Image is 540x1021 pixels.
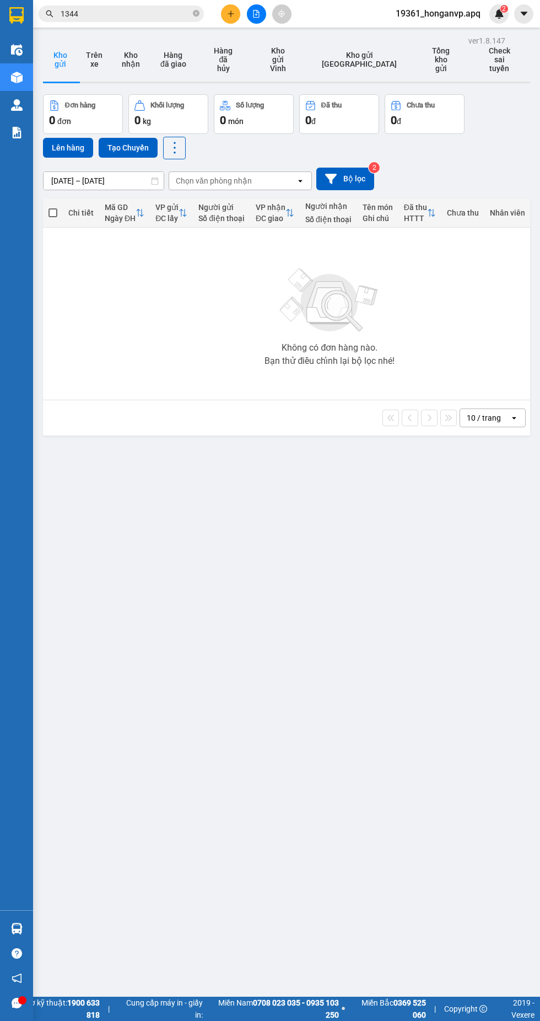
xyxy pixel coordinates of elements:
img: warehouse-icon [11,923,23,934]
span: search [46,10,53,18]
span: ⚪️ [342,1007,345,1011]
img: logo-vxr [9,7,24,24]
th: Toggle SortBy [99,198,150,228]
div: VP gửi [155,203,179,212]
div: 10 / trang [467,412,501,423]
span: 0 [391,114,397,127]
span: đ [397,117,401,126]
svg: open [296,176,305,185]
button: Tạo Chuyến [99,138,158,158]
button: Trên xe [77,37,111,82]
div: Số điện thoại [198,214,245,223]
div: Mã GD [105,203,136,212]
img: svg+xml;base64,PHN2ZyBjbGFzcz0ibGlzdC1wbHVnX19zdmciIHhtbG5zPSJodHRwOi8vd3d3LnczLm9yZy8yMDAwL3N2Zy... [274,262,385,339]
input: Tìm tên, số ĐT hoặc mã đơn [61,8,191,20]
div: Bạn thử điều chỉnh lại bộ lọc nhé! [264,357,395,366]
button: Lên hàng [43,138,93,158]
div: ĐC giao [256,214,285,223]
span: Hàng đã hủy [213,46,234,73]
img: solution-icon [11,127,23,138]
span: đ [311,117,316,126]
div: Chọn văn phòng nhận [176,175,252,186]
span: món [228,117,244,126]
th: Toggle SortBy [250,198,300,228]
button: Bộ lọc [316,168,374,190]
img: warehouse-icon [11,72,23,83]
span: notification [12,973,22,984]
button: Đơn hàng0đơn [43,94,123,134]
div: Đã thu [321,101,342,109]
span: message [12,998,22,1008]
span: 19361_honganvp.apq [387,7,489,20]
span: 2 [502,5,506,13]
button: plus [221,4,240,24]
button: file-add [247,4,266,24]
span: Miền Bắc [348,997,426,1021]
span: 0 [134,114,141,127]
div: Ghi chú [363,214,393,223]
span: 0 [49,114,55,127]
span: 0 [305,114,311,127]
span: Tổng kho gửi [430,46,452,73]
div: Người gửi [198,203,245,212]
div: VP nhận [256,203,285,212]
span: close-circle [193,9,199,19]
button: Khối lượng0kg [128,94,208,134]
div: Số lượng [236,101,264,109]
div: Nhân viên [490,208,525,217]
span: plus [227,10,235,18]
strong: 0708 023 035 - 0935 103 250 [253,998,339,1019]
th: Toggle SortBy [150,198,193,228]
button: aim [272,4,291,24]
span: 0 [220,114,226,127]
span: kg [143,117,151,126]
button: caret-down [514,4,533,24]
strong: 1900 633 818 [67,998,100,1019]
button: Kho gửi [43,37,77,82]
th: Toggle SortBy [398,198,441,228]
div: Người nhận [305,202,352,211]
button: Kho nhận [111,37,150,82]
button: Đã thu0đ [299,94,379,134]
span: aim [278,10,285,18]
span: đơn [57,117,71,126]
div: ĐC lấy [155,214,179,223]
img: icon-new-feature [494,9,504,19]
span: Kho gửi [GEOGRAPHIC_DATA] [322,51,397,68]
svg: open [510,413,519,422]
span: copyright [479,1005,487,1013]
div: Khối lượng [150,101,184,109]
span: Miền Nam [206,997,339,1021]
div: Ngày ĐH [105,214,136,223]
div: Không có đơn hàng nào. [282,343,377,352]
input: Select a date range. [44,172,164,190]
div: Chi tiết [68,208,94,217]
div: Đã thu [404,203,427,212]
button: Hàng đã giao [150,37,196,82]
span: close-circle [193,10,199,17]
div: Số điện thoại [305,215,352,224]
div: HTTT [404,214,427,223]
button: Số lượng0món [214,94,294,134]
button: Chưa thu0đ [385,94,465,134]
img: warehouse-icon [11,99,23,111]
span: Kho gửi Vinh [267,46,289,73]
div: ver 1.8.147 [468,35,505,47]
sup: 2 [500,5,508,13]
div: Chưa thu [447,208,479,217]
span: caret-down [519,9,529,19]
span: | [434,1003,436,1015]
div: Chưa thu [407,101,435,109]
sup: 2 [369,162,380,173]
span: | [108,1003,110,1015]
span: file-add [252,10,260,18]
span: Cung cấp máy in - giấy in: [118,997,203,1021]
strong: 0369 525 060 [393,998,426,1019]
div: Đơn hàng [65,101,95,109]
img: warehouse-icon [11,44,23,56]
div: Tên món [363,203,393,212]
span: question-circle [12,948,22,959]
span: Check sai tuyến [485,46,514,73]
